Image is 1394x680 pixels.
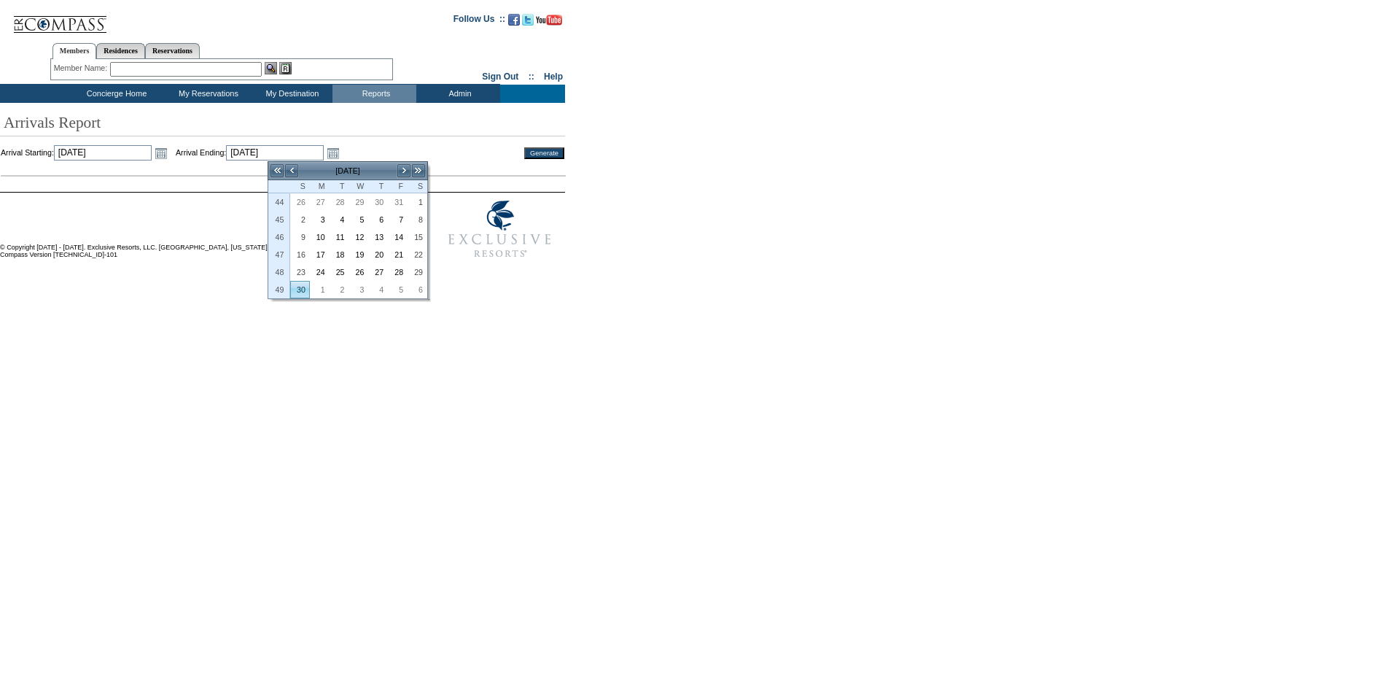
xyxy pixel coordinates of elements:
th: Friday [388,180,408,193]
a: 21 [389,247,407,263]
td: Thursday, November 13, 2025 [368,228,388,246]
a: 4 [330,212,348,228]
td: Admin [416,85,500,103]
a: Help [544,72,563,82]
a: 11 [330,229,348,245]
a: > [397,163,411,178]
a: 4 [369,282,387,298]
a: Sign Out [482,72,518,82]
a: 29 [408,264,427,280]
a: 8 [408,212,427,228]
td: Thursday, October 30, 2025 [368,193,388,211]
a: 19 [350,247,368,263]
img: Reservations [279,62,292,74]
td: Tuesday, December 02, 2025 [330,281,349,298]
a: 25 [330,264,348,280]
td: Friday, December 05, 2025 [388,281,408,298]
a: 5 [389,282,407,298]
a: 15 [408,229,427,245]
a: Open the calendar popup. [325,145,341,161]
td: Follow Us :: [453,12,505,30]
td: Sunday, November 16, 2025 [290,246,310,263]
th: 47 [268,246,290,263]
img: Become our fan on Facebook [508,14,520,26]
a: 10 [311,229,329,245]
a: 16 [291,247,309,263]
td: Friday, November 14, 2025 [388,228,408,246]
a: 12 [350,229,368,245]
a: 5 [350,212,368,228]
td: Concierge Home [65,85,165,103]
td: Reports [332,85,416,103]
td: Sunday, October 26, 2025 [290,193,310,211]
a: Subscribe to our YouTube Channel [536,18,562,27]
a: >> [411,163,426,178]
a: 27 [369,264,387,280]
td: Tuesday, November 25, 2025 [330,263,349,281]
td: Monday, November 24, 2025 [310,263,330,281]
td: Monday, December 01, 2025 [310,281,330,298]
td: Saturday, November 15, 2025 [408,228,427,246]
a: 27 [311,194,329,210]
td: Wednesday, November 26, 2025 [349,263,369,281]
a: 28 [389,264,407,280]
a: < [284,163,299,178]
td: My Destination [249,85,332,103]
td: Friday, November 07, 2025 [388,211,408,228]
td: Saturday, November 22, 2025 [408,246,427,263]
td: Monday, October 27, 2025 [310,193,330,211]
a: 18 [330,247,348,263]
td: Sunday, November 30, 2025 [290,281,310,298]
img: Follow us on Twitter [522,14,534,26]
a: 20 [369,247,387,263]
a: 1 [408,194,427,210]
td: Saturday, November 08, 2025 [408,211,427,228]
a: 26 [350,264,368,280]
a: 31 [389,194,407,210]
td: Tuesday, November 11, 2025 [330,228,349,246]
td: Saturday, November 01, 2025 [408,193,427,211]
a: 6 [408,282,427,298]
a: 7 [389,212,407,228]
th: Wednesday [349,180,369,193]
th: 49 [268,281,290,298]
a: 17 [311,247,329,263]
a: 3 [350,282,368,298]
a: 28 [330,194,348,210]
img: Exclusive Resorts [435,193,565,266]
a: 2 [330,282,348,298]
th: 48 [268,263,290,281]
td: Friday, November 28, 2025 [388,263,408,281]
a: 13 [369,229,387,245]
th: 44 [268,193,290,211]
img: View [265,62,277,74]
td: Thursday, December 04, 2025 [368,281,388,298]
div: Member Name: [54,62,110,74]
a: Members [52,43,97,59]
td: [DATE] [299,163,397,179]
th: Tuesday [330,180,349,193]
td: Friday, November 21, 2025 [388,246,408,263]
a: << [270,163,284,178]
a: 23 [291,264,309,280]
td: Wednesday, November 12, 2025 [349,228,369,246]
a: Open the calendar popup. [153,145,169,161]
a: Become our fan on Facebook [508,18,520,27]
a: Follow us on Twitter [522,18,534,27]
td: Thursday, November 06, 2025 [368,211,388,228]
td: My Reservations [165,85,249,103]
img: Subscribe to our YouTube Channel [536,15,562,26]
a: 1 [311,282,329,298]
td: Sunday, November 02, 2025 [290,211,310,228]
th: Sunday [290,180,310,193]
span: :: [529,72,534,82]
a: 26 [291,194,309,210]
a: 30 [291,282,309,298]
a: 24 [311,264,329,280]
td: Wednesday, October 29, 2025 [349,193,369,211]
td: Saturday, November 29, 2025 [408,263,427,281]
td: Monday, November 03, 2025 [310,211,330,228]
td: Tuesday, November 18, 2025 [330,246,349,263]
a: 2 [291,212,309,228]
td: Sunday, November 09, 2025 [290,228,310,246]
